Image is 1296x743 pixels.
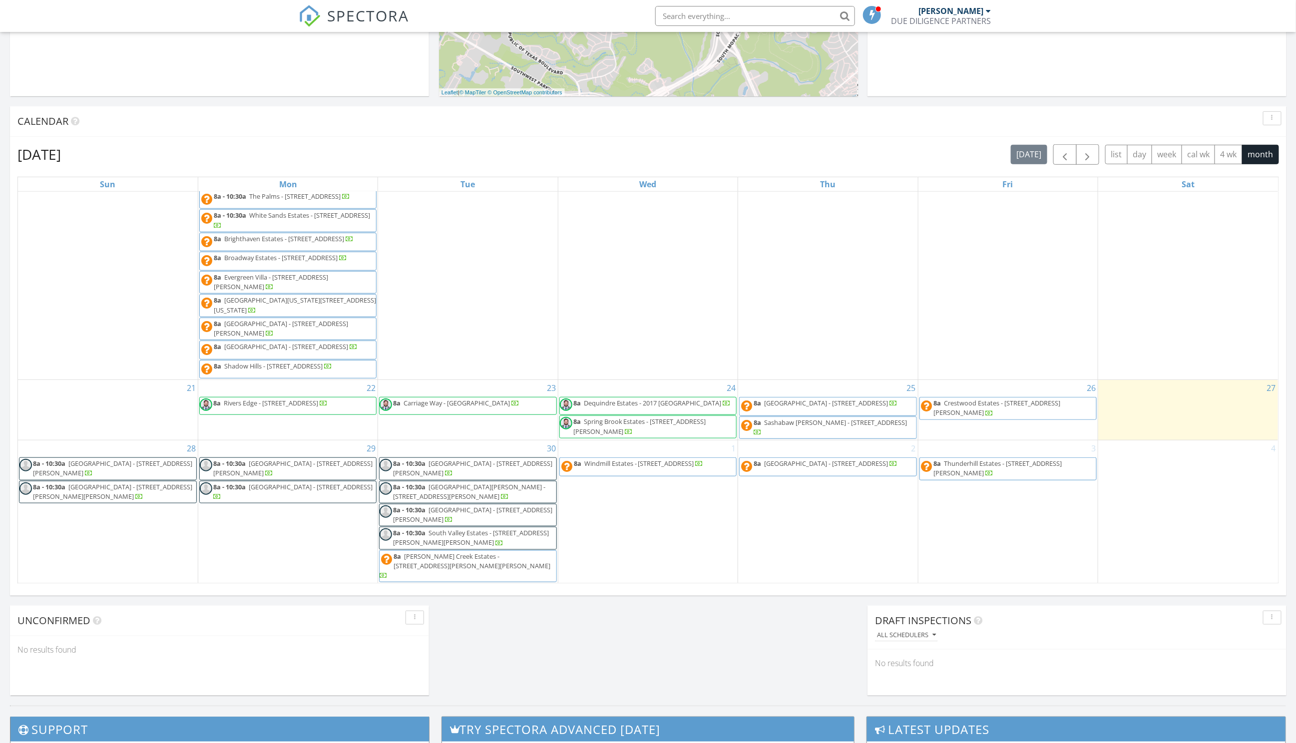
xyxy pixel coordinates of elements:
[754,398,761,407] span: 8a
[573,398,581,407] span: 8a
[918,440,1098,583] td: Go to October 3, 2025
[558,440,738,583] td: Go to October 1, 2025
[33,482,192,501] span: [GEOGRAPHIC_DATA] - [STREET_ADDRESS][PERSON_NAME][PERSON_NAME]
[213,482,373,501] a: 8a - 10:30a [GEOGRAPHIC_DATA] - [STREET_ADDRESS]
[919,457,1097,480] a: 8a Thunderhill Estates - [STREET_ADDRESS][PERSON_NAME]
[441,89,458,95] a: Leaflet
[739,397,916,416] a: 8a [GEOGRAPHIC_DATA] - [STREET_ADDRESS]
[214,362,221,371] span: 8a
[393,505,552,524] a: 8a - 10:30a [GEOGRAPHIC_DATA] - [STREET_ADDRESS][PERSON_NAME]
[214,319,348,338] a: 8a [GEOGRAPHIC_DATA] - [STREET_ADDRESS][PERSON_NAME]
[909,440,918,456] a: Go to October 2, 2025
[867,717,1286,742] h3: Latest Updates
[378,380,558,440] td: Go to September 23, 2025
[559,415,737,438] a: 8a Spring Brook Estates - [STREET_ADDRESS][PERSON_NAME]
[18,380,198,440] td: Go to September 21, 2025
[214,234,354,243] a: 8a Brighthaven Estates - [STREET_ADDRESS]
[818,177,838,191] a: Thursday
[200,398,212,411] img: 1516898916068.jpg
[560,398,572,411] img: 1516898916068.jpg
[764,418,907,427] span: Sashabaw [PERSON_NAME] - [STREET_ADDRESS]
[214,253,347,262] a: 8a Broadway Estates - [STREET_ADDRESS]
[17,114,68,128] span: Calendar
[198,380,378,440] td: Go to September 22, 2025
[1085,380,1098,396] a: Go to September 26, 2025
[365,440,378,456] a: Go to September 29, 2025
[393,398,401,407] span: 8a
[488,89,562,95] a: © OpenStreetMap contributors
[17,614,90,627] span: Unconfirmed
[764,459,888,468] span: [GEOGRAPHIC_DATA] - [STREET_ADDRESS]
[875,614,971,627] span: Draft Inspections
[199,294,377,317] a: 8a [GEOGRAPHIC_DATA][US_STATE][STREET_ADDRESS][US_STATE]
[919,397,1097,419] a: 8a Crestwood Estates - [STREET_ADDRESS][PERSON_NAME]
[249,482,373,491] span: [GEOGRAPHIC_DATA] - [STREET_ADDRESS]
[277,177,299,191] a: Monday
[98,177,117,191] a: Sunday
[1098,440,1278,583] td: Go to October 4, 2025
[738,380,918,440] td: Go to September 25, 2025
[545,440,558,456] a: Go to September 30, 2025
[380,552,550,580] a: 8a [PERSON_NAME] Creek Estates - [STREET_ADDRESS][PERSON_NAME][PERSON_NAME]
[379,481,556,503] a: 8a - 10:30a [GEOGRAPHIC_DATA][PERSON_NAME] - [STREET_ADDRESS][PERSON_NAME]
[1215,145,1243,164] button: 4 wk
[380,528,392,541] img: default-user-f0147aede5fd5fa78ca7ade42f37bd4542148d508eef1c3d3ea960f66861d68b.jpg
[655,6,855,26] input: Search everything...
[199,233,377,252] a: 8a Brighthaven Estates - [STREET_ADDRESS]
[573,417,581,426] span: 8a
[214,273,221,282] span: 8a
[214,273,328,291] span: Evergreen Villa - [STREET_ADDRESS][PERSON_NAME]
[185,440,198,456] a: Go to September 28, 2025
[934,459,1062,477] a: 8a Thunderhill Estates - [STREET_ADDRESS][PERSON_NAME]
[214,319,221,328] span: 8a
[17,144,61,164] h2: [DATE]
[558,380,738,440] td: Go to September 24, 2025
[584,398,722,407] span: Dequindre Estates - 2017 [GEOGRAPHIC_DATA]
[739,457,916,476] a: 8a [GEOGRAPHIC_DATA] - [STREET_ADDRESS]
[739,416,916,439] a: 8a Sashabaw [PERSON_NAME] - [STREET_ADDRESS]
[891,16,991,26] div: DUE DILIGENCE PARTNERS
[559,397,737,415] a: 8a Dequindre Estates - 2017 [GEOGRAPHIC_DATA]
[214,342,221,351] span: 8a
[214,319,348,338] span: [GEOGRAPHIC_DATA] - [STREET_ADDRESS][PERSON_NAME]
[573,417,706,435] a: 8a Spring Brook Estates - [STREET_ADDRESS][PERSON_NAME]
[378,440,558,583] td: Go to September 30, 2025
[404,398,510,407] span: Carriage Way - [GEOGRAPHIC_DATA]
[224,342,348,351] span: [GEOGRAPHIC_DATA] - [STREET_ADDRESS]
[379,457,556,480] a: 8a - 10:30a [GEOGRAPHIC_DATA] - [STREET_ADDRESS][PERSON_NAME]
[393,482,545,501] span: [GEOGRAPHIC_DATA][PERSON_NAME] - [STREET_ADDRESS][PERSON_NAME]
[1001,177,1015,191] a: Friday
[877,632,936,639] div: All schedulers
[1053,144,1077,165] button: Previous month
[224,398,318,407] span: Rivers Edge - [STREET_ADDRESS]
[905,380,918,396] a: Go to September 25, 2025
[198,440,378,583] td: Go to September 29, 2025
[934,398,1061,417] a: 8a Crestwood Estates - [STREET_ADDRESS][PERSON_NAME]
[934,398,941,407] span: 8a
[214,253,221,262] span: 8a
[875,629,938,642] button: All schedulers
[1265,380,1278,396] a: Go to September 27, 2025
[918,38,1098,380] td: Go to September 19, 2025
[393,528,549,547] span: South Valley Estates - [STREET_ADDRESS][PERSON_NAME][PERSON_NAME]
[1105,145,1128,164] button: list
[199,209,377,232] a: 8a - 10:30a White Sands Estates - [STREET_ADDRESS]
[380,398,392,411] img: 1516898916068.jpg
[214,362,332,371] a: 8a Shadow Hills - [STREET_ADDRESS]
[213,459,246,468] span: 8a - 10:30a
[573,417,706,435] span: Spring Brook Estates - [STREET_ADDRESS][PERSON_NAME]
[393,459,426,468] span: 8a - 10:30a
[33,459,192,477] a: 8a - 10:30a [GEOGRAPHIC_DATA] - [STREET_ADDRESS][PERSON_NAME]
[934,459,941,468] span: 8a
[573,398,731,407] a: 8a Dequindre Estates - 2017 [GEOGRAPHIC_DATA]
[213,398,328,407] a: 8a Rivers Edge - [STREET_ADDRESS]
[18,440,198,583] td: Go to September 28, 2025
[393,482,426,491] span: 8a - 10:30a
[199,481,377,503] a: 8a - 10:30a [GEOGRAPHIC_DATA] - [STREET_ADDRESS]
[199,341,377,360] a: 8a [GEOGRAPHIC_DATA] - [STREET_ADDRESS]
[380,459,392,471] img: default-user-f0147aede5fd5fa78ca7ade42f37bd4542148d508eef1c3d3ea960f66861d68b.jpg
[393,482,545,501] a: 8a - 10:30a [GEOGRAPHIC_DATA][PERSON_NAME] - [STREET_ADDRESS][PERSON_NAME]
[214,296,221,305] span: 8a
[380,482,392,495] img: default-user-f0147aede5fd5fa78ca7ade42f37bd4542148d508eef1c3d3ea960f66861d68b.jpg
[574,459,704,468] a: 8a Windmill Estates - [STREET_ADDRESS]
